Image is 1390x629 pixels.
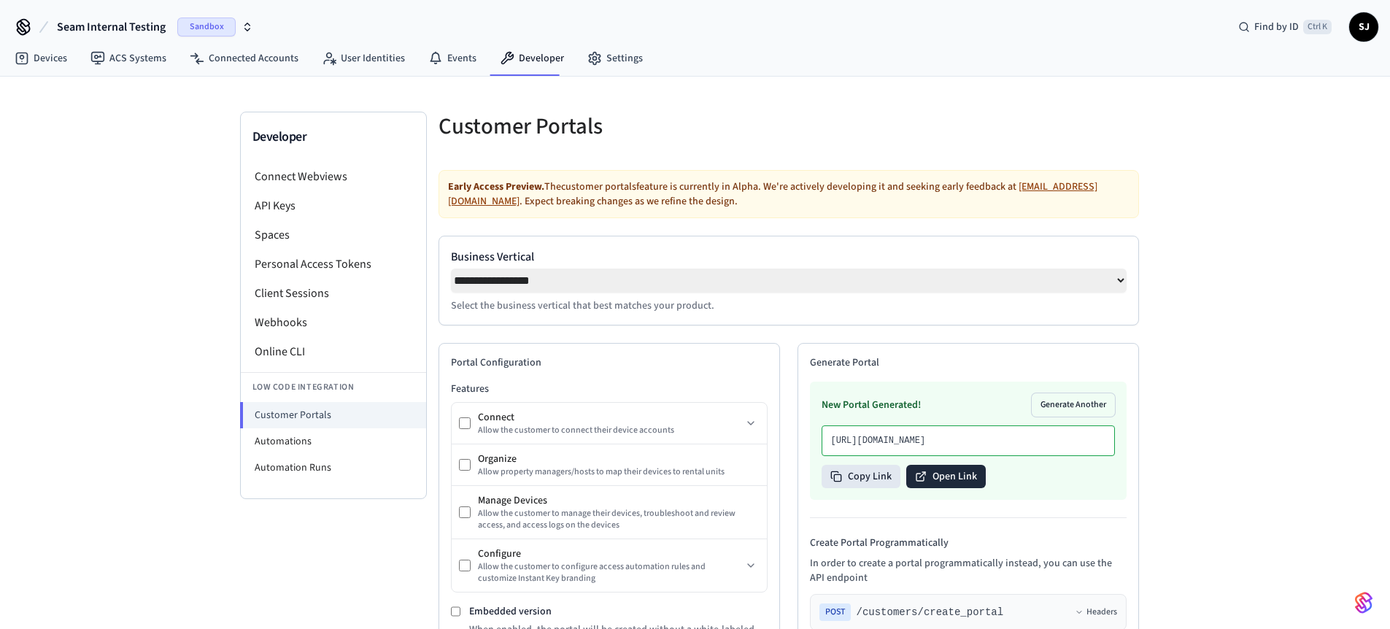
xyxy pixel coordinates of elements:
li: Automation Runs [241,455,426,481]
span: Sandbox [177,18,236,36]
p: In order to create a portal programmatically instead, you can use the API endpoint [810,556,1127,585]
li: Customer Portals [240,402,426,428]
div: Connect [478,410,742,425]
a: Developer [488,45,576,72]
div: Configure [478,547,742,561]
h5: Customer Portals [439,112,780,142]
a: Connected Accounts [178,45,310,72]
button: Open Link [906,465,986,488]
img: SeamLogoGradient.69752ec5.svg [1355,591,1372,614]
a: Devices [3,45,79,72]
a: Events [417,45,488,72]
li: API Keys [241,191,426,220]
div: Allow property managers/hosts to map their devices to rental units [478,466,760,478]
li: Automations [241,428,426,455]
span: /customers/create_portal [857,605,1004,620]
a: ACS Systems [79,45,178,72]
span: POST [819,603,851,621]
h3: Features [451,382,768,396]
button: Generate Another [1032,393,1115,417]
span: Find by ID [1254,20,1299,34]
div: Allow the customer to connect their device accounts [478,425,742,436]
li: Client Sessions [241,279,426,308]
p: [URL][DOMAIN_NAME] [831,435,1105,447]
div: Allow the customer to configure access automation rules and customize Instant Key branding [478,561,742,584]
h2: Portal Configuration [451,355,768,370]
span: Ctrl K [1303,20,1332,34]
h3: Developer [252,127,414,147]
li: Personal Access Tokens [241,250,426,279]
span: SJ [1351,14,1377,40]
p: Select the business vertical that best matches your product. [451,298,1127,313]
li: Spaces [241,220,426,250]
li: Connect Webviews [241,162,426,191]
div: Allow the customer to manage their devices, troubleshoot and review access, and access logs on th... [478,508,760,531]
div: Manage Devices [478,493,760,508]
div: Organize [478,452,760,466]
button: SJ [1349,12,1378,42]
label: Business Vertical [451,248,1127,266]
span: Seam Internal Testing [57,18,166,36]
li: Low Code Integration [241,372,426,402]
h4: Create Portal Programmatically [810,536,1127,550]
h2: Generate Portal [810,355,1127,370]
button: Headers [1075,606,1117,618]
a: [EMAIL_ADDRESS][DOMAIN_NAME] [448,180,1097,209]
a: User Identities [310,45,417,72]
strong: Early Access Preview. [448,180,544,194]
div: Find by IDCtrl K [1227,14,1343,40]
label: Embedded version [469,604,552,619]
a: Settings [576,45,655,72]
li: Webhooks [241,308,426,337]
div: The customer portals feature is currently in Alpha. We're actively developing it and seeking earl... [439,170,1139,218]
h3: New Portal Generated! [822,398,921,412]
li: Online CLI [241,337,426,366]
button: Copy Link [822,465,900,488]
